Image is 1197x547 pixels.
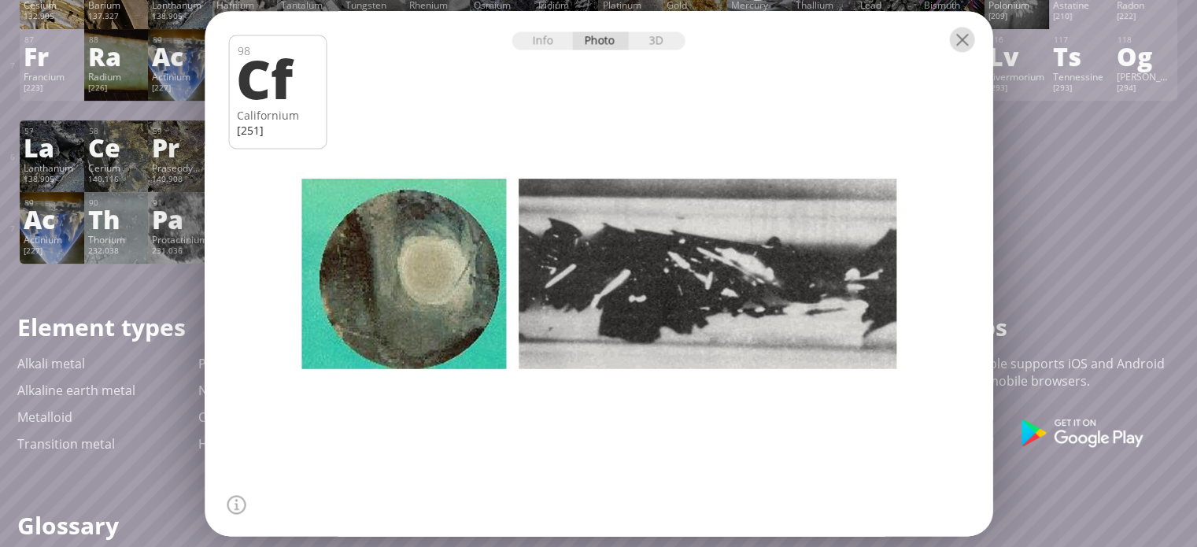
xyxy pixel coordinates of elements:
[88,135,145,160] div: Ce
[24,11,80,24] div: 132.905
[237,108,318,123] div: Californium
[88,161,145,174] div: Cerium
[152,83,209,95] div: [227]
[17,355,85,372] a: Alkali metal
[629,31,685,50] div: 3D
[152,174,209,187] div: 140.908
[1053,70,1110,83] div: Tennessine
[153,198,209,208] div: 91
[88,43,145,68] div: Ra
[88,246,145,258] div: 232.038
[88,83,145,95] div: [226]
[24,43,80,68] div: Fr
[1053,11,1110,24] div: [210]
[988,43,1045,68] div: Lv
[24,161,80,174] div: Lanthanum
[152,206,209,231] div: Pa
[24,35,80,45] div: 87
[198,355,264,372] a: Poor metal
[865,311,1180,343] h1: Mobile apps
[89,198,145,208] div: 90
[17,311,402,343] h1: Element types
[88,70,145,83] div: Radium
[152,161,209,174] div: Praseodymium
[17,509,1180,541] h1: Glossary
[24,70,80,83] div: Francium
[198,435,248,453] a: Halogen
[1054,35,1110,45] div: 117
[24,83,80,95] div: [223]
[1117,83,1173,95] div: [294]
[152,135,209,160] div: Pr
[1117,43,1173,68] div: Og
[198,382,257,399] a: Nonmetal
[1117,11,1173,24] div: [222]
[153,35,209,45] div: 89
[865,355,1180,390] p: Talbica 3: Periodic Table supports iOS and Android and accessible from mobile browsers.
[153,126,209,136] div: 59
[1118,35,1173,45] div: 118
[988,11,1045,24] div: [209]
[17,435,115,453] a: Transition metal
[24,126,80,136] div: 57
[152,70,209,83] div: Actinium
[24,135,80,160] div: La
[17,408,72,426] a: Metalloid
[88,11,145,24] div: 137.327
[24,233,80,246] div: Actinium
[988,83,1045,95] div: [293]
[152,233,209,246] div: Protactinium
[88,233,145,246] div: Thorium
[512,31,573,50] div: Info
[88,206,145,231] div: Th
[237,123,318,138] div: [251]
[24,206,80,231] div: Ac
[236,51,316,105] div: Cf
[1053,83,1110,95] div: [293]
[198,408,260,426] a: Chalcogen
[89,35,145,45] div: 88
[89,126,145,136] div: 58
[989,35,1045,45] div: 116
[152,11,209,24] div: 138.905
[24,174,80,187] div: 138.905
[1053,43,1110,68] div: Ts
[1117,70,1173,83] div: [PERSON_NAME]
[17,382,135,399] a: Alkaline earth metal
[24,246,80,258] div: [227]
[152,246,209,258] div: 231.036
[88,174,145,187] div: 140.116
[988,70,1045,83] div: Livermorium
[24,198,80,208] div: 89
[152,43,209,68] div: Ac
